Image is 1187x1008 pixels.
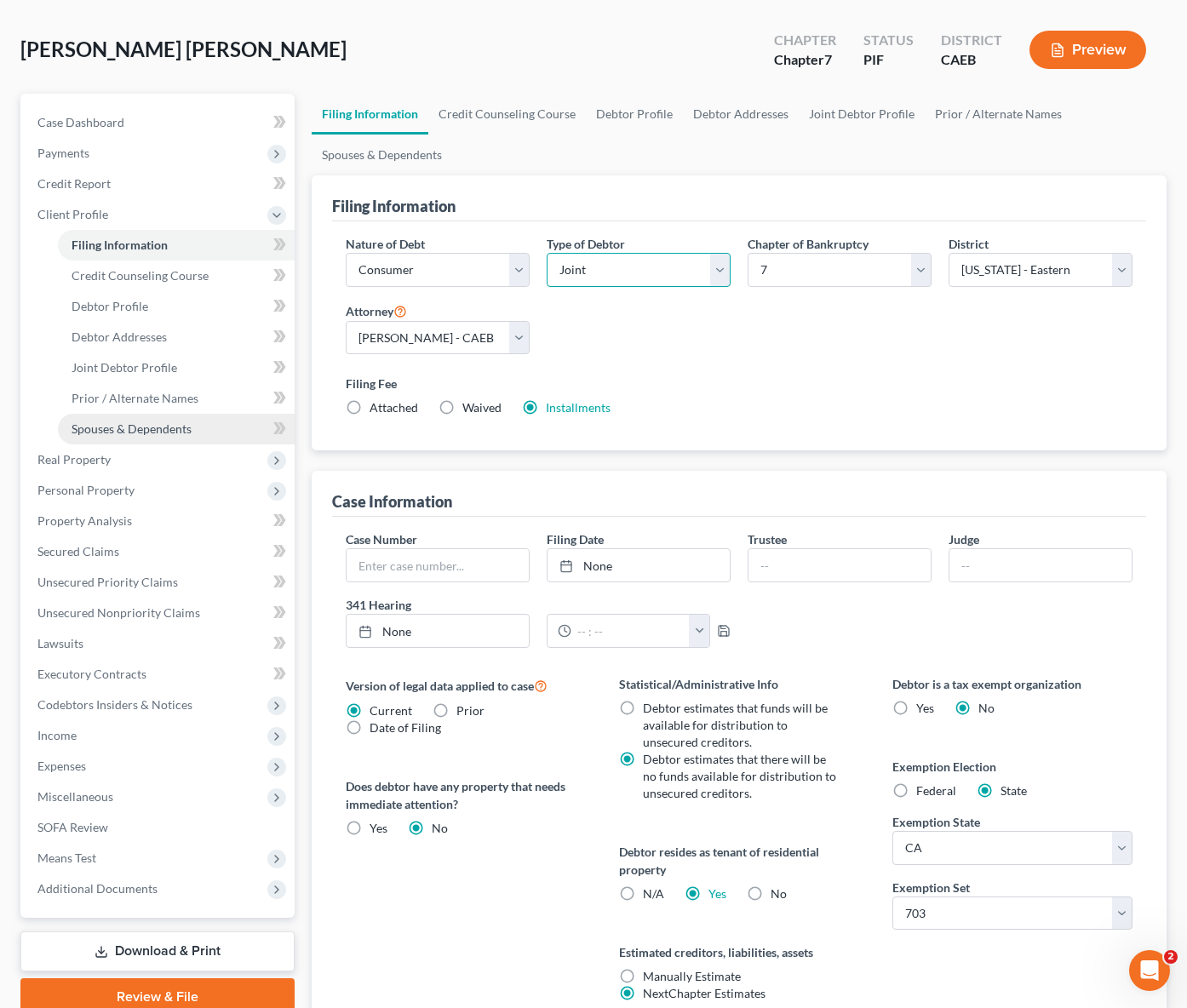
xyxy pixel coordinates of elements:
[949,530,979,548] label: Judge
[643,986,766,1000] span: NextChapter Estimates
[799,94,925,135] a: Joint Debtor Profile
[346,235,425,253] label: Nature of Debt
[37,820,108,834] span: SOFA Review
[949,235,989,253] label: District
[748,530,787,548] label: Trustee
[58,230,295,261] a: Filing Information
[347,549,529,581] input: Enter case number...
[456,703,485,718] span: Prior
[37,115,124,129] span: Case Dashboard
[58,352,295,383] a: Joint Debtor Profile
[1001,783,1027,798] span: State
[708,886,726,901] a: Yes
[20,37,347,61] span: [PERSON_NAME] [PERSON_NAME]
[58,291,295,322] a: Debtor Profile
[37,789,113,804] span: Miscellaneous
[346,675,585,696] label: Version of legal data applied to case
[72,299,148,313] span: Debtor Profile
[643,752,836,800] span: Debtor estimates that there will be no funds available for distribution to unsecured creditors.
[774,31,836,50] div: Chapter
[586,94,683,135] a: Debtor Profile
[346,530,417,548] label: Case Number
[1029,31,1146,69] button: Preview
[771,886,787,901] span: No
[863,31,914,50] div: Status
[548,549,730,581] a: None
[37,728,77,742] span: Income
[892,758,1132,776] label: Exemption Election
[892,675,1132,693] label: Debtor is a tax exempt organization
[332,491,452,512] div: Case Information
[37,544,119,558] span: Secured Claims
[24,506,295,536] a: Property Analysis
[58,383,295,414] a: Prior / Alternate Names
[37,146,89,160] span: Payments
[24,628,295,659] a: Lawsuits
[37,636,83,650] span: Lawsuits
[37,697,192,712] span: Codebtors Insiders & Notices
[37,759,86,773] span: Expenses
[37,513,132,528] span: Property Analysis
[941,50,1002,70] div: CAEB
[428,94,586,135] a: Credit Counseling Course
[346,375,1133,392] label: Filing Fee
[72,268,209,283] span: Credit Counseling Course
[978,701,995,715] span: No
[24,567,295,598] a: Unsecured Priority Claims
[432,821,448,835] span: No
[370,821,387,835] span: Yes
[37,667,146,681] span: Executory Contracts
[24,169,295,199] a: Credit Report
[346,301,407,321] label: Attorney
[37,881,158,896] span: Additional Documents
[546,400,611,415] a: Installments
[24,812,295,843] a: SOFA Review
[1129,950,1170,991] iframe: Intercom live chat
[312,135,452,175] a: Spouses & Dependents
[643,886,664,901] span: N/A
[58,414,295,444] a: Spouses & Dependents
[332,196,456,216] div: Filing Information
[683,94,799,135] a: Debtor Addresses
[619,675,858,693] label: Statistical/Administrative Info
[37,483,135,497] span: Personal Property
[824,51,832,67] span: 7
[863,50,914,70] div: PIF
[619,943,858,961] label: Estimated creditors, liabilities, assets
[949,549,1132,581] input: --
[774,50,836,70] div: Chapter
[748,549,931,581] input: --
[24,659,295,690] a: Executory Contracts
[547,235,625,253] label: Type of Debtor
[72,391,198,405] span: Prior / Alternate Names
[748,235,869,253] label: Chapter of Bankruptcy
[20,931,295,971] a: Download & Print
[916,701,934,715] span: Yes
[37,207,108,221] span: Client Profile
[643,969,741,983] span: Manually Estimate
[916,783,956,798] span: Federal
[892,879,970,896] label: Exemption Set
[58,261,295,291] a: Credit Counseling Course
[1164,950,1178,964] span: 2
[892,813,980,831] label: Exemption State
[24,107,295,138] a: Case Dashboard
[462,400,502,415] span: Waived
[571,615,691,647] input: -- : --
[37,452,111,467] span: Real Property
[547,530,604,548] label: Filing Date
[72,238,168,252] span: Filing Information
[346,777,585,813] label: Does debtor have any property that needs immediate attention?
[37,575,178,589] span: Unsecured Priority Claims
[370,400,418,415] span: Attached
[72,360,177,375] span: Joint Debtor Profile
[925,94,1072,135] a: Prior / Alternate Names
[37,850,96,865] span: Means Test
[370,720,441,735] span: Date of Filing
[24,598,295,628] a: Unsecured Nonpriority Claims
[337,596,739,614] label: 341 Hearing
[347,615,529,647] a: None
[37,605,200,620] span: Unsecured Nonpriority Claims
[941,31,1002,50] div: District
[58,322,295,352] a: Debtor Addresses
